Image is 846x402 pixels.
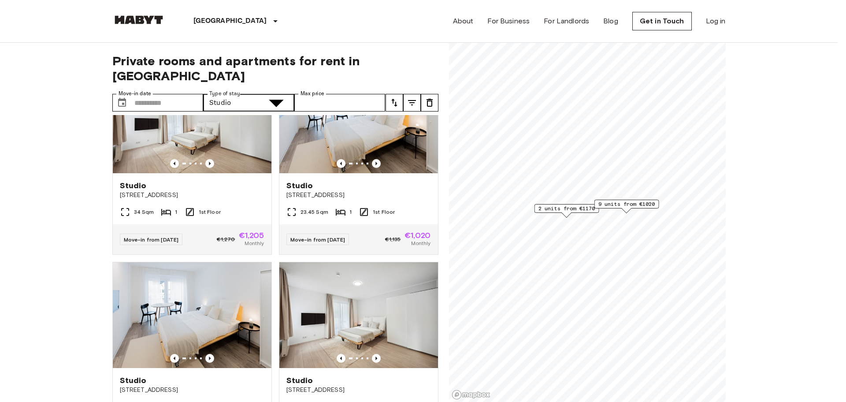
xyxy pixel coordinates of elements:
button: Previous image [205,354,214,363]
a: For Business [487,16,530,26]
button: tune [403,94,421,112]
img: Marketing picture of unit DE-04-001-015-01H [113,262,271,368]
span: Move-in from [DATE] [290,236,345,243]
a: Log in [706,16,726,26]
div: Map marker [594,200,659,213]
span: Move-in from [DATE] [124,236,179,243]
span: 34 Sqm [134,208,154,216]
span: [STREET_ADDRESS] [120,191,264,200]
span: Monthly [411,239,430,247]
label: Max price [301,90,324,97]
span: 9 units from €1020 [598,200,655,208]
img: Marketing picture of unit DE-04-001-014-01H [279,67,438,173]
span: Private rooms and apartments for rent in [GEOGRAPHIC_DATA] [112,53,438,83]
button: Previous image [372,159,381,168]
span: Studio [286,180,313,191]
span: €1,135 [385,235,401,243]
button: tune [421,94,438,112]
span: 1st Floor [373,208,395,216]
span: €1,270 [217,235,235,243]
div: Studio [203,94,259,112]
span: 1 [175,208,177,216]
span: 1st Floor [199,208,221,216]
a: Mapbox logo [452,390,490,400]
a: For Landlords [544,16,589,26]
span: Studio [120,375,147,386]
button: Previous image [170,354,179,363]
div: Map marker [534,204,599,218]
span: Monthly [245,239,264,247]
span: 1 [349,208,352,216]
button: Previous image [372,354,381,363]
button: Choose date [113,94,131,112]
span: [STREET_ADDRESS] [120,386,264,395]
span: [STREET_ADDRESS] [286,386,431,395]
button: Previous image [337,159,345,168]
p: [GEOGRAPHIC_DATA] [193,16,267,26]
button: Previous image [337,354,345,363]
span: Studio [286,375,313,386]
span: [STREET_ADDRESS] [286,191,431,200]
span: Studio [120,180,147,191]
span: €1,205 [239,231,264,239]
label: Type of stay [209,90,240,97]
img: Habyt [112,15,165,24]
button: Previous image [205,159,214,168]
a: Get in Touch [632,12,692,30]
img: Marketing picture of unit DE-04-070-006-01 [113,67,271,173]
button: tune [386,94,403,112]
span: 23.45 Sqm [301,208,328,216]
img: Marketing picture of unit DE-04-070-002-01 [279,262,438,368]
a: About [453,16,474,26]
label: Move-in date [119,90,151,97]
button: Previous image [170,159,179,168]
span: 2 units from €1170 [538,205,595,212]
span: €1,020 [404,231,431,239]
a: Blog [603,16,618,26]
